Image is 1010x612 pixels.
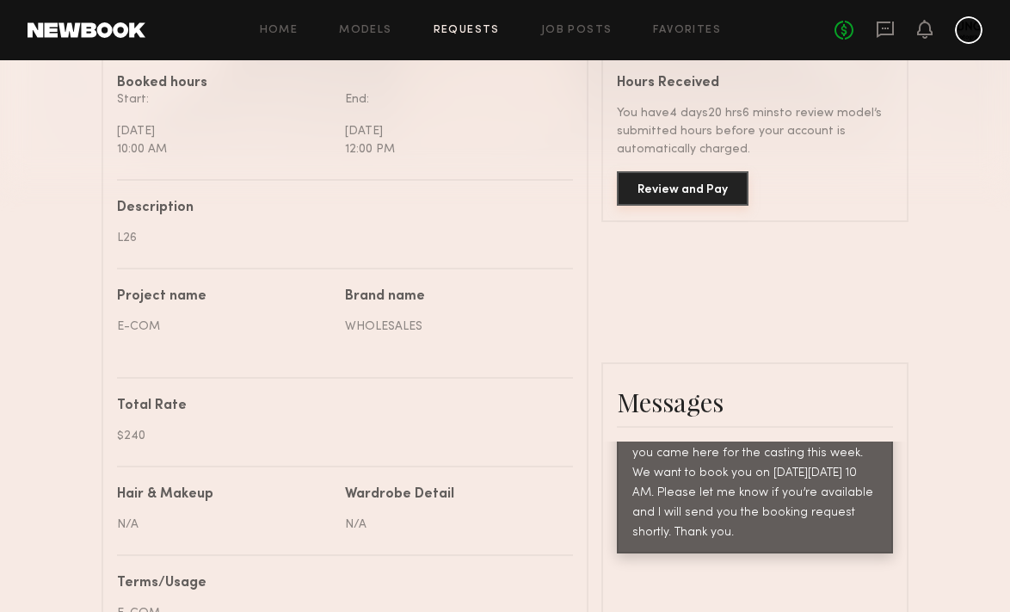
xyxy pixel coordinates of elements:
div: $240 [117,427,560,445]
a: Favorites [653,25,721,36]
div: Messages [617,385,893,419]
div: Wardrobe Detail [345,488,454,502]
button: Review and Pay [617,171,748,206]
a: Models [339,25,391,36]
div: N/A [117,516,332,534]
div: Total Rate [117,399,560,413]
div: Description [117,201,560,215]
div: E-COM [117,318,332,336]
div: 10:00 AM [117,140,332,158]
a: Job Posts [541,25,613,36]
div: L26 [117,229,560,247]
div: Hello. This is Thesungwoo photo Studio. you came here for the casting this week. We want to book ... [632,424,878,543]
div: N/A [345,516,560,534]
div: Hours Received [617,77,893,90]
div: [DATE] [117,122,332,140]
a: Requests [434,25,500,36]
div: Booked hours [117,77,573,90]
div: Hair & Makeup [117,488,213,502]
div: 12:00 PM [345,140,560,158]
div: End: [345,90,560,108]
a: Home [260,25,299,36]
div: Start: [117,90,332,108]
div: WHOLESALES [345,318,560,336]
div: Brand name [345,290,560,304]
div: You have 4 days 20 hrs 6 mins to review model’s submitted hours before your account is automatica... [617,104,893,158]
div: Terms/Usage [117,577,560,590]
div: Project name [117,290,332,304]
div: [DATE] [345,122,560,140]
